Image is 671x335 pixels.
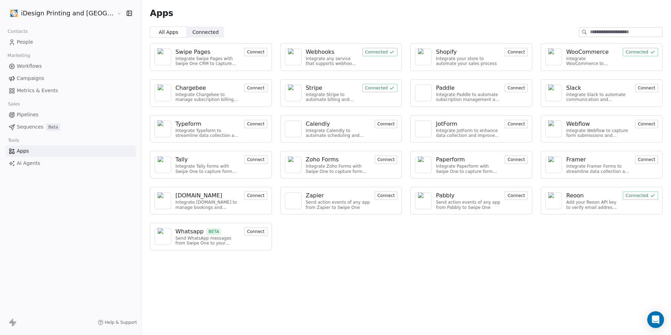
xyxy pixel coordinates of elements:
[288,85,298,101] img: NA
[635,120,658,128] button: Connect
[306,48,358,56] a: Webhooks
[436,128,500,138] div: Integrate JotForm to enhance data collection and improve customer engagement.
[375,191,398,200] button: Connect
[548,156,559,173] img: NA
[6,73,136,84] a: Campaigns
[98,320,137,325] a: Help & Support
[306,200,370,210] div: Send action events of any app from Zapier to Swipe One
[436,120,500,128] a: JotForm
[566,84,631,92] a: Slack
[175,92,240,102] div: Integrate Chargebee to manage subscription billing and customer data.
[5,50,33,61] span: Marketing
[436,191,500,200] a: Pabbly
[154,192,171,209] a: NA
[436,164,500,174] div: Integrate Paperform with Swipe One to capture form submissions.
[105,320,137,325] span: Help & Support
[17,63,42,70] span: Workflows
[623,192,658,199] a: Connected
[244,228,267,235] a: Connect
[415,121,432,137] a: NA
[288,49,298,65] img: NA
[175,128,240,138] div: Integrate Typeform to streamline data collection and customer engagement.
[244,48,267,56] button: Connect
[21,9,115,18] span: iDesign Printing and [GEOGRAPHIC_DATA]
[635,84,658,92] button: Connect
[175,191,222,200] div: [DOMAIN_NAME]
[306,191,370,200] a: Zapier
[306,128,370,138] div: Integrate Calendly to automate scheduling and event management.
[244,227,267,236] button: Connect
[306,84,358,92] a: Stripe
[306,84,322,92] div: Stripe
[436,48,457,56] div: Shopify
[375,156,398,163] a: Connect
[306,56,358,66] div: Integrate any service that supports webhooks with Swipe One to capture and automate data workflows.
[436,155,465,164] div: Paperform
[17,75,44,82] span: Campaigns
[566,200,619,210] div: Add your Reoon API key to verify email address and reduce bounces
[306,48,334,56] div: Webhooks
[306,155,339,164] div: Zoho Forms
[154,228,171,245] a: NA
[154,156,171,173] a: NA
[6,158,136,169] a: AI Agents
[6,36,136,48] a: People
[306,164,370,174] div: Integrate Zoho Forms with Swipe One to capture form submissions.
[505,191,528,200] button: Connect
[285,156,302,173] a: NA
[418,49,428,65] img: NA
[566,56,619,66] div: Integrate WooCommerce to manage orders and customer data
[17,87,58,94] span: Metrics & Events
[566,84,581,92] div: Slack
[46,124,60,131] span: Beta
[436,48,500,56] a: Shopify
[244,121,267,127] a: Connect
[505,155,528,164] button: Connect
[244,192,267,199] a: Connect
[418,192,428,209] img: NA
[415,49,432,65] a: NA
[635,85,658,91] a: Connect
[545,156,562,173] a: NA
[623,48,658,56] button: Connected
[17,160,40,167] span: AI Agents
[158,192,168,209] img: NA
[566,155,586,164] div: Framer
[175,48,240,56] a: Swipe Pages
[545,121,562,137] a: NA
[436,155,500,164] a: Paperform
[545,85,562,101] a: NA
[175,48,210,56] div: Swipe Pages
[285,192,302,209] a: NA
[17,38,33,46] span: People
[244,191,267,200] button: Connect
[505,120,528,128] button: Connect
[418,156,428,173] img: NA
[6,85,136,96] a: Metrics & Events
[566,120,631,128] a: Webflow
[436,92,500,102] div: Integrate Paddle to automate subscription management and customer engagement.
[306,155,370,164] a: Zoho Forms
[436,191,454,200] div: Pabbly
[175,191,240,200] a: [DOMAIN_NAME]
[375,121,398,127] a: Connect
[175,120,201,128] div: Typeform
[505,192,528,199] a: Connect
[5,135,22,146] span: Tools
[548,49,559,65] img: NA
[154,85,171,101] a: NA
[635,155,658,164] button: Connect
[288,192,298,209] img: NA
[17,123,43,131] span: Sequences
[175,84,240,92] a: Chargebee
[505,49,528,55] a: Connect
[158,156,168,173] img: NA
[5,99,23,109] span: Sales
[566,48,608,56] div: WooCommerce
[175,227,204,236] div: Whatsapp
[548,121,559,137] img: NA
[306,92,358,102] div: Integrate Stripe to automate billing and payments.
[436,200,500,210] div: Send action events of any app from Pabbly to Swipe One
[285,85,302,101] a: NA
[6,145,136,157] a: Apps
